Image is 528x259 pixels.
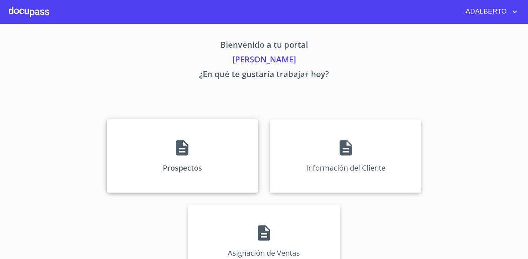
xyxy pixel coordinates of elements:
p: Información del Cliente [306,163,385,173]
p: Bienvenido a tu portal [38,39,490,53]
p: [PERSON_NAME] [38,53,490,68]
button: account of current user [460,6,519,18]
span: ADALBERTO [460,6,510,18]
p: Prospectos [163,163,202,173]
p: ¿En qué te gustaría trabajar hoy? [38,68,490,83]
p: Asignación de Ventas [228,248,300,258]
